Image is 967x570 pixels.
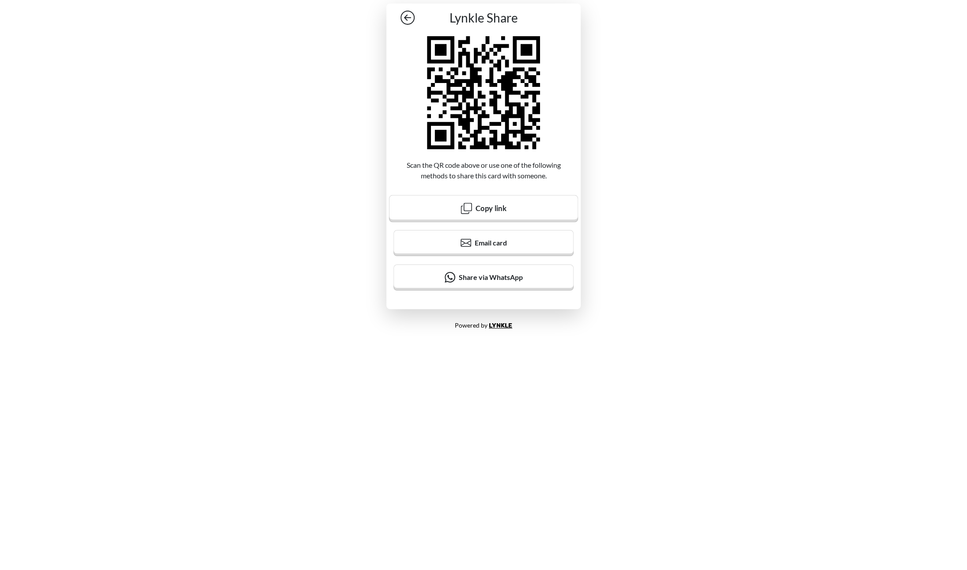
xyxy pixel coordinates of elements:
[475,238,507,247] span: Email card
[393,149,574,181] p: Scan the QR code above or use one of the following methods to share this card with someone.
[489,322,512,329] a: Lynkle
[389,195,578,222] button: Copy link
[393,264,574,291] button: Share via WhatsApp
[393,230,574,256] button: Email card
[393,11,574,26] a: Lynkle Share
[455,321,512,329] small: Powered by
[476,204,506,212] span: Copy link
[459,273,523,281] span: Share via WhatsApp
